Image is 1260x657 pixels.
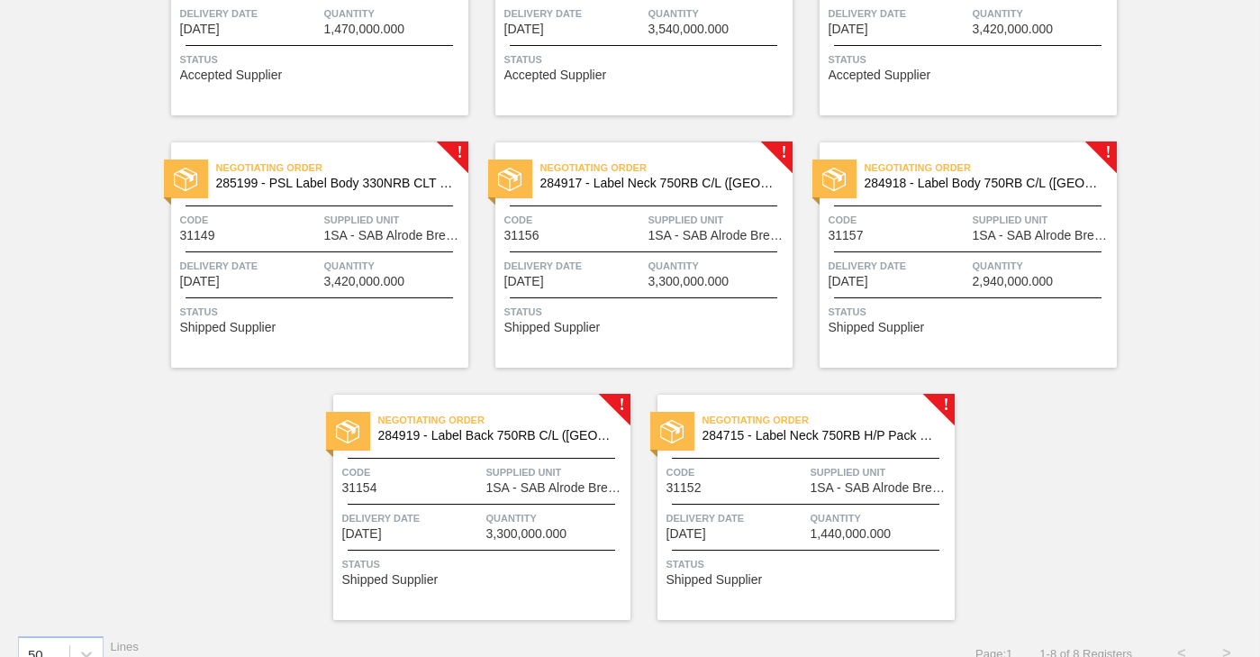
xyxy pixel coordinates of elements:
span: Status [180,50,464,68]
span: 09/02/2025 [666,527,706,541]
span: Delivery Date [829,257,968,275]
span: Delivery Date [180,5,320,23]
span: Quantity [648,257,788,275]
span: 08/30/2025 [829,23,868,36]
span: Quantity [811,509,950,527]
span: Status [666,555,950,573]
span: Delivery Date [342,509,482,527]
span: 31149 [180,229,215,242]
span: Accepted Supplier [504,68,607,82]
a: !statusNegotiating Order284917 - Label Neck 750RB C/L ([GEOGRAPHIC_DATA])Code31156Supplied Unit1S... [468,142,793,368]
span: Quantity [648,5,788,23]
span: 3,420,000.000 [973,23,1054,36]
span: 08/29/2025 [504,23,544,36]
img: status [822,168,846,191]
span: Supplied Unit [648,211,788,229]
span: 285199 - PSL Label Body 330NRB CLT PU 25 [216,177,454,190]
span: 31152 [666,481,702,495]
span: 284918 - Label Body 750RB C/L (Hogwarts) [865,177,1102,190]
span: 1,470,000.000 [324,23,405,36]
span: 1,440,000.000 [811,527,892,541]
span: Delivery Date [666,509,806,527]
span: Quantity [324,5,464,23]
span: 284919 - Label Back 750RB C/L (Hogwarts) [378,429,616,443]
span: Supplied Unit [324,211,464,229]
span: Status [829,303,1112,321]
span: 08/31/2025 [342,527,382,541]
img: status [498,168,521,191]
span: Negotiating Order [703,411,955,429]
span: Supplied Unit [973,211,1112,229]
span: Status [504,50,788,68]
a: !statusNegotiating Order284919 - Label Back 750RB C/L ([GEOGRAPHIC_DATA])Code31154Supplied Unit1S... [306,395,630,620]
span: 31154 [342,481,377,495]
span: Shipped Supplier [504,321,601,334]
span: 1SA - SAB Alrode Brewery [811,481,950,495]
span: Code [829,211,968,229]
span: Status [829,50,1112,68]
span: 31157 [829,229,864,242]
span: Negotiating Order [216,159,468,177]
span: 3,420,000.000 [324,275,405,288]
span: Negotiating Order [378,411,630,429]
span: Delivery Date [180,257,320,275]
span: 08/29/2025 [180,23,220,36]
span: Code [180,211,320,229]
span: Shipped Supplier [666,573,763,587]
span: Quantity [973,5,1112,23]
span: Supplied Unit [811,463,950,481]
span: 08/30/2025 [180,275,220,288]
span: Negotiating Order [540,159,793,177]
span: 1SA - SAB Alrode Brewery [324,229,464,242]
span: Code [342,463,482,481]
span: 1SA - SAB Alrode Brewery [486,481,626,495]
span: Accepted Supplier [829,68,931,82]
span: 284715 - Label Neck 750RB H/P Pack Upgrade [703,429,940,443]
img: status [336,420,359,443]
span: 3,540,000.000 [648,23,730,36]
span: Delivery Date [829,5,968,23]
a: !statusNegotiating Order284918 - Label Body 750RB C/L ([GEOGRAPHIC_DATA])Code31157Supplied Unit1S... [793,142,1117,368]
span: Shipped Supplier [342,573,439,587]
span: Status [180,303,464,321]
img: status [660,420,684,443]
span: 08/31/2025 [829,275,868,288]
span: Quantity [486,509,626,527]
a: !statusNegotiating Order284715 - Label Neck 750RB H/P Pack UpgradeCode31152Supplied Unit1SA - SAB... [630,395,955,620]
span: Code [504,211,644,229]
span: 1SA - SAB Alrode Brewery [973,229,1112,242]
span: Code [666,463,806,481]
span: 284917 - Label Neck 750RB C/L (Hogwarts) [540,177,778,190]
img: status [174,168,197,191]
span: Delivery Date [504,257,644,275]
span: Delivery Date [504,5,644,23]
span: Accepted Supplier [180,68,283,82]
span: 31156 [504,229,539,242]
span: Status [342,555,626,573]
span: Quantity [324,257,464,275]
span: Status [504,303,788,321]
a: !statusNegotiating Order285199 - PSL Label Body 330NRB CLT PU 25Code31149Supplied Unit1SA - SAB A... [144,142,468,368]
span: Supplied Unit [486,463,626,481]
span: 2,940,000.000 [973,275,1054,288]
span: 3,300,000.000 [486,527,567,541]
span: Quantity [973,257,1112,275]
span: 3,300,000.000 [648,275,730,288]
span: Negotiating Order [865,159,1117,177]
span: 1SA - SAB Alrode Brewery [648,229,788,242]
span: Shipped Supplier [180,321,276,334]
span: Shipped Supplier [829,321,925,334]
span: 08/31/2025 [504,275,544,288]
